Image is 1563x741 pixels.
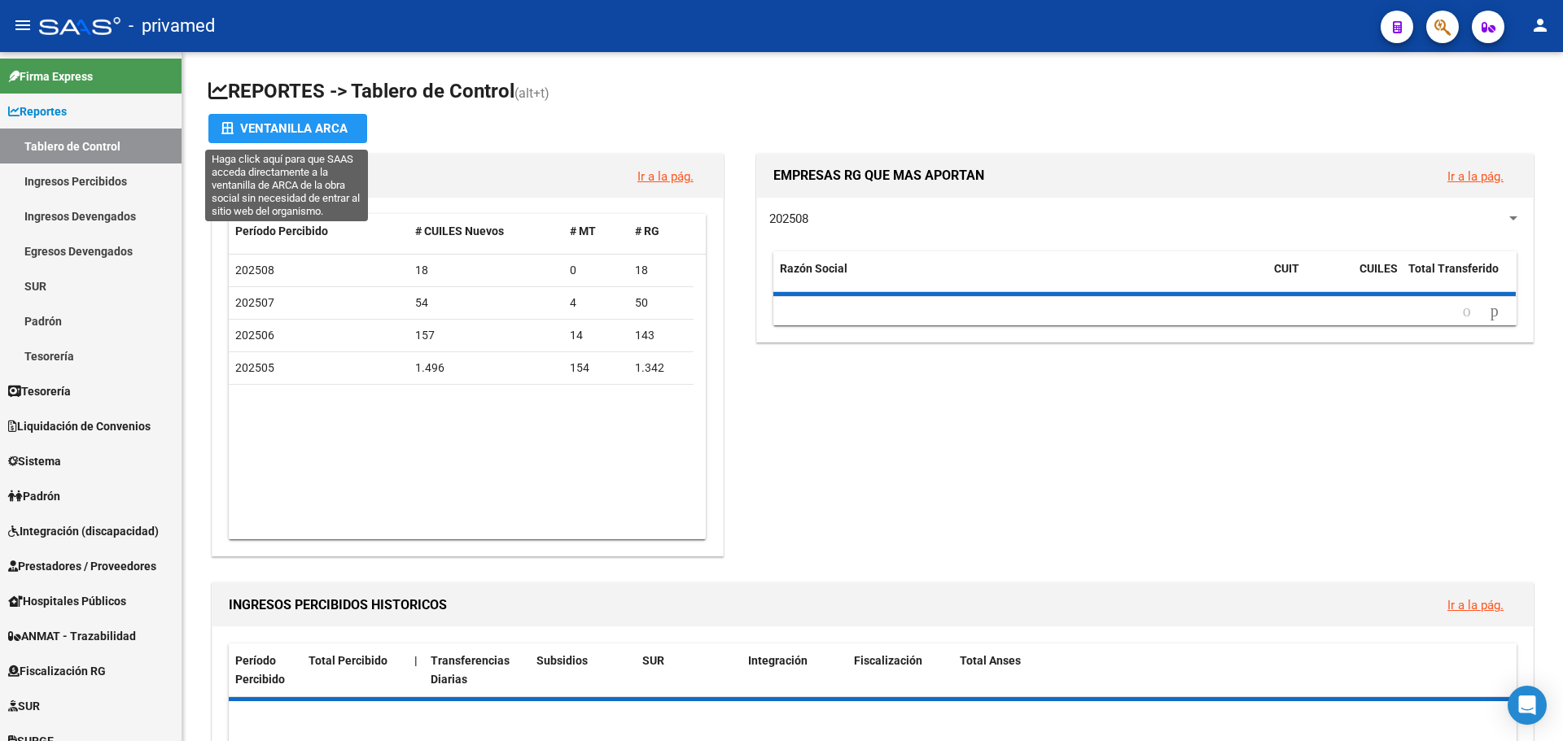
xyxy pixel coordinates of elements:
span: NUEVOS APORTANTES [229,168,366,183]
datatable-header-cell: Total Anses [953,643,1504,697]
div: 1.496 [415,359,558,377]
span: Tesorería [8,382,71,400]
datatable-header-cell: Período Percibido [229,214,409,249]
span: Fiscalización [854,654,922,667]
span: CUILES [1359,262,1398,275]
span: Liquidación de Convenios [8,417,151,435]
datatable-header-cell: CUIT [1267,251,1353,305]
datatable-header-cell: Período Percibido [229,643,302,697]
div: 4 [570,294,622,312]
div: 143 [635,326,687,345]
div: 54 [415,294,558,312]
span: Subsidios [536,654,588,667]
datatable-header-cell: CUILES [1353,251,1402,305]
div: 154 [570,359,622,377]
span: Período Percibido [235,654,285,686]
h1: REPORTES -> Tablero de Control [208,78,1537,107]
div: 50 [635,294,687,312]
span: INGRESOS PERCIBIDOS HISTORICOS [229,597,447,612]
span: 202508 [769,211,808,226]
button: Ventanilla ARCA [208,114,367,143]
span: Razón Social [780,262,847,275]
span: Transferencias Diarias [431,654,510,686]
datatable-header-cell: SUR [636,643,742,697]
span: Firma Express [8,68,93,85]
span: Integración (discapacidad) [8,522,159,540]
span: Hospitales Públicos [8,592,126,610]
span: # MT [570,224,596,238]
datatable-header-cell: Razón Social [773,251,1267,305]
div: 157 [415,326,558,345]
span: 202505 [235,361,274,374]
button: Ir a la pág. [1434,590,1517,620]
div: Ventanilla ARCA [221,114,354,143]
div: Open Intercom Messenger [1508,686,1547,725]
span: # RG [635,224,659,238]
span: SUR [8,697,40,715]
datatable-header-cell: Fiscalización [847,643,953,697]
datatable-header-cell: Total Percibido [302,643,408,697]
datatable-header-cell: # MT [563,214,628,249]
div: 18 [415,261,558,280]
span: Sistema [8,452,61,470]
datatable-header-cell: | [408,643,424,697]
span: Total Percibido [309,654,387,667]
span: EMPRESAS RG QUE MAS APORTAN [773,168,984,183]
span: 202508 [235,264,274,277]
datatable-header-cell: Integración [742,643,847,697]
a: go to previous page [1456,303,1478,320]
a: Ir a la pág. [637,169,694,184]
div: 14 [570,326,622,345]
span: (alt+t) [514,85,549,101]
span: - privamed [129,8,215,44]
span: Prestadores / Proveedores [8,557,156,575]
button: Ir a la pág. [1434,161,1517,191]
span: Período Percibido [235,224,328,238]
span: Total Transferido [1408,262,1499,275]
span: 202506 [235,329,274,342]
span: Fiscalización RG [8,662,106,680]
a: Ir a la pág. [1447,169,1504,184]
span: Reportes [8,102,67,120]
datatable-header-cell: # RG [628,214,694,249]
span: Padrón [8,487,60,505]
span: Total Anses [960,654,1021,667]
span: SUR [642,654,664,667]
div: 18 [635,261,687,280]
span: ANMAT - Trazabilidad [8,627,136,645]
datatable-header-cell: Total Transferido [1402,251,1516,305]
span: | [414,654,418,667]
datatable-header-cell: Transferencias Diarias [424,643,530,697]
span: 202507 [235,296,274,309]
datatable-header-cell: Subsidios [530,643,636,697]
mat-icon: menu [13,15,33,35]
span: CUIT [1274,262,1299,275]
a: go to next page [1483,303,1506,320]
span: # CUILES Nuevos [415,224,504,238]
button: Ir a la pág. [624,161,707,191]
div: 0 [570,261,622,280]
span: Integración [748,654,808,667]
div: 1.342 [635,359,687,377]
mat-icon: person [1530,15,1550,35]
datatable-header-cell: # CUILES Nuevos [409,214,564,249]
a: Ir a la pág. [1447,598,1504,612]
